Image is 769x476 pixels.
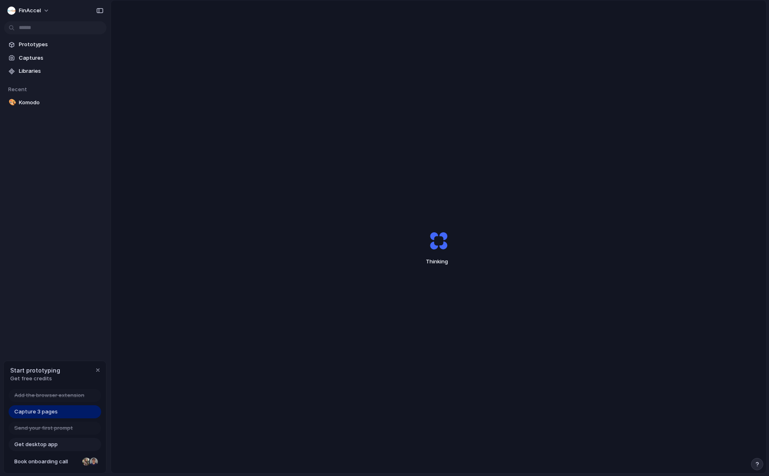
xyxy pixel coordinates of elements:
span: Book onboarding call [14,458,79,466]
a: Book onboarding call [9,455,101,468]
div: Christian Iacullo [89,457,99,467]
span: Thinking [410,258,467,266]
span: FinAccel [19,7,41,15]
button: FinAccel [4,4,54,17]
span: Start prototyping [10,366,60,375]
span: Get desktop app [14,440,58,449]
a: Libraries [4,65,106,77]
span: Send your first prompt [14,424,73,432]
span: Prototypes [19,40,103,49]
div: 🎨 [9,98,14,107]
span: Get free credits [10,375,60,383]
span: Captures [19,54,103,62]
a: Prototypes [4,38,106,51]
a: Captures [4,52,106,64]
a: Get desktop app [9,438,101,451]
button: 🎨 [7,99,16,107]
a: 🎨Komodo [4,97,106,109]
span: Add the browser extension [14,391,84,400]
span: Libraries [19,67,103,75]
span: Recent [8,86,27,92]
span: Capture 3 pages [14,408,58,416]
span: Komodo [19,99,103,107]
div: Nicole Kubica [81,457,91,467]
